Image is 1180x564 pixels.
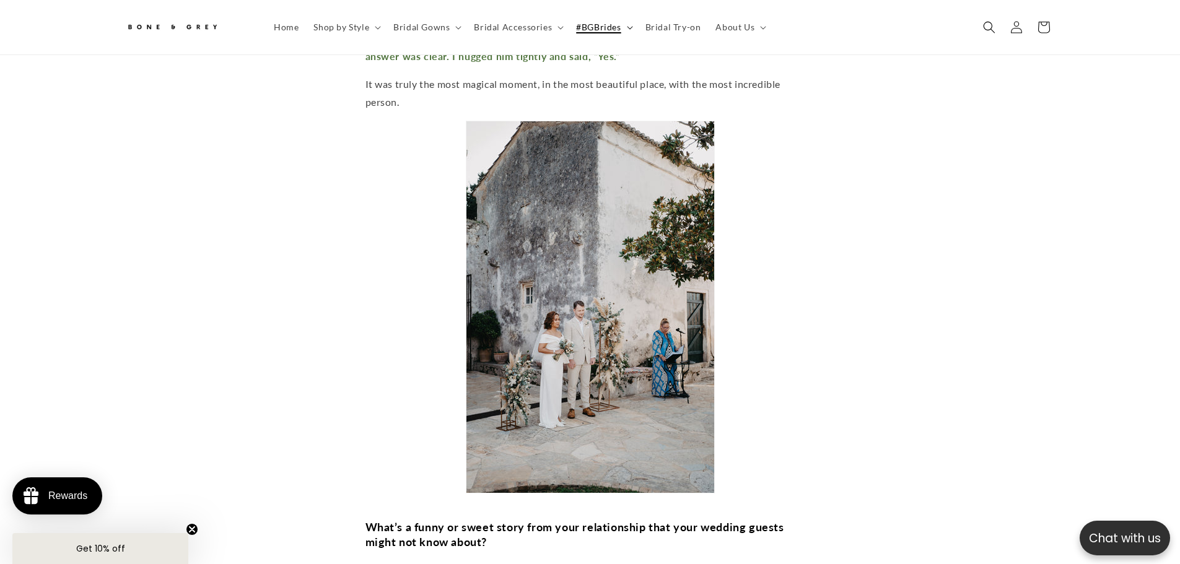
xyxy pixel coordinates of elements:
button: Open chatbox [1080,521,1170,555]
span: Bridal Try-on [645,22,701,33]
p: Chat with us [1080,529,1170,547]
span: #BGBrides [576,22,621,33]
span: About Us [715,22,754,33]
summary: Shop by Style [306,14,386,40]
a: Home [266,14,306,40]
summary: Bridal Accessories [466,14,569,40]
span: Get 10% off [76,542,125,555]
summary: Bridal Gowns [386,14,466,40]
summary: #BGBrides [569,14,637,40]
strong: I could barely process it — I was in awe, speechless, overwhelmed with happiness. But the answer ... [365,32,797,62]
img: Bone and Grey Bridal [126,17,219,38]
strong: What’s a funny or sweet story from your relationship that your wedding guests might not know about? [365,520,784,548]
a: Bridal Try-on [638,14,709,40]
span: Bridal Gowns [393,22,450,33]
span: Home [274,22,299,33]
div: Rewards [48,490,87,501]
summary: About Us [708,14,771,40]
img: G & W's Beautiful Boho Outdoor Wedding in Corfu, Greece | Bone & Grey Bridal #BGBrides | Minimal ... [466,121,715,493]
button: Close teaser [186,523,198,536]
span: It was truly the most magical moment, in the most beautiful place, with the most incredible person. [365,78,781,108]
a: Bone and Grey Bridal [121,12,254,42]
div: Get 10% offClose teaser [12,533,188,564]
span: Shop by Style [313,22,369,33]
summary: Search [976,14,1003,41]
span: Bridal Accessories [474,22,552,33]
